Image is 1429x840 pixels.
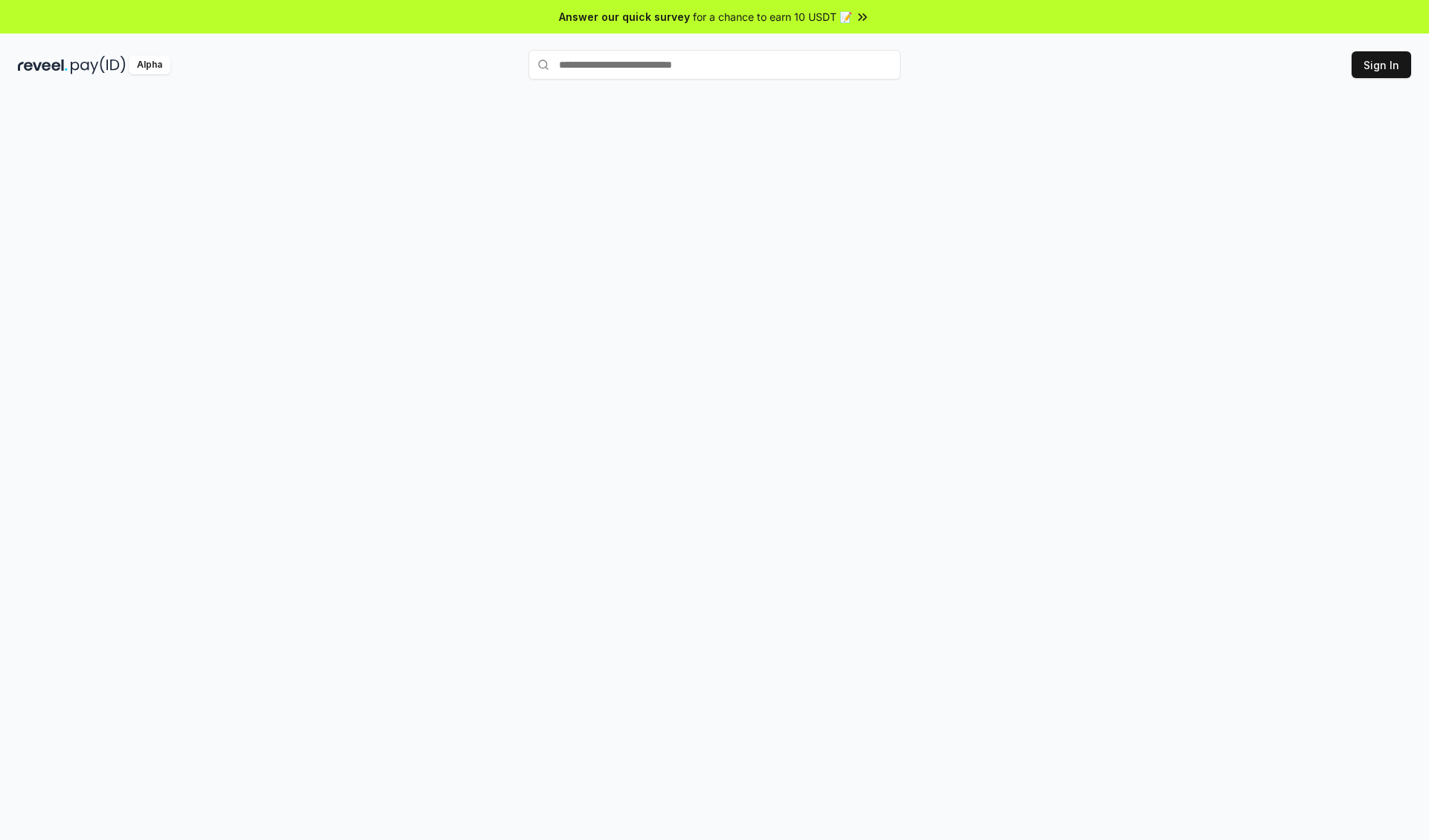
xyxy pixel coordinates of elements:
div: Alpha [129,56,170,74]
span: for a chance to earn 10 USDT 📝 [693,9,852,25]
img: pay_id [71,56,126,74]
button: Sign In [1352,51,1411,78]
img: reveel_dark [18,56,68,74]
span: Answer our quick survey [559,9,690,25]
